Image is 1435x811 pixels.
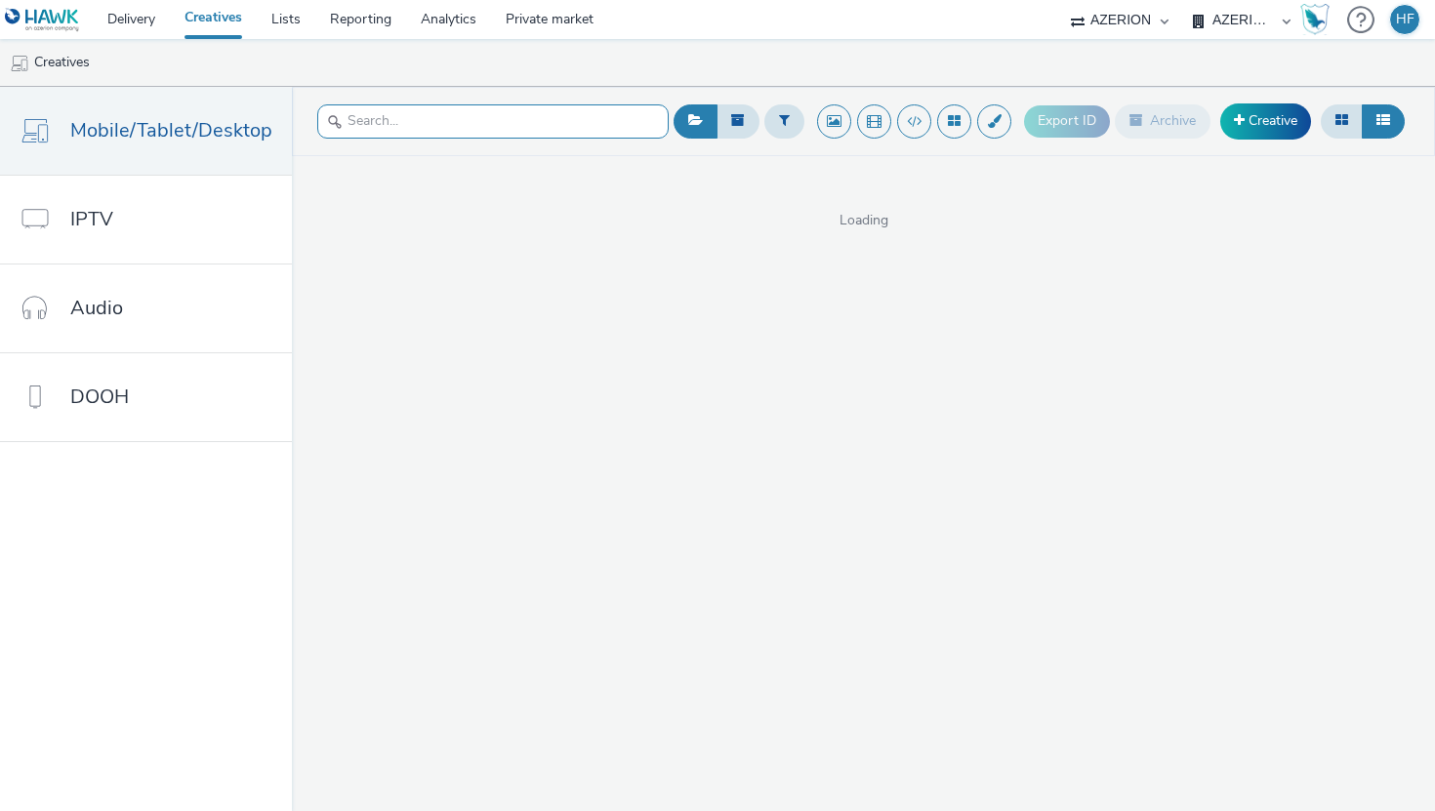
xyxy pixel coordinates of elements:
button: Export ID [1024,105,1110,137]
span: Audio [70,294,123,322]
img: undefined Logo [5,8,80,32]
span: DOOH [70,383,129,411]
a: Creative [1220,103,1311,139]
span: Mobile/Tablet/Desktop [70,116,272,144]
input: Search... [317,104,669,139]
button: Table [1362,104,1405,138]
span: IPTV [70,205,113,233]
img: mobile [10,54,29,73]
button: Archive [1115,104,1210,138]
img: Hawk Academy [1300,4,1330,35]
button: Grid [1321,104,1363,138]
span: Loading [292,211,1435,230]
div: HF [1396,5,1414,34]
a: Hawk Academy [1300,4,1337,35]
